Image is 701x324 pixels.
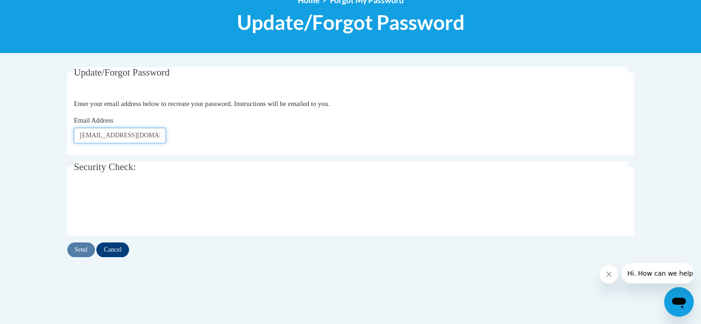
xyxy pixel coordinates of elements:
[74,100,330,107] span: Enter your email address below to recreate your password. Instructions will be emailed to you.
[74,188,214,224] iframe: reCAPTCHA
[74,161,136,172] span: Security Check:
[600,265,618,283] iframe: Close message
[74,128,166,143] input: Email
[664,287,694,317] iframe: Button to launch messaging window
[6,6,75,14] span: Hi. How can we help?
[74,117,113,124] span: Email Address
[237,10,465,35] span: Update/Forgot Password
[96,242,129,257] input: Cancel
[74,67,170,78] span: Update/Forgot Password
[622,263,694,283] iframe: Message from company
